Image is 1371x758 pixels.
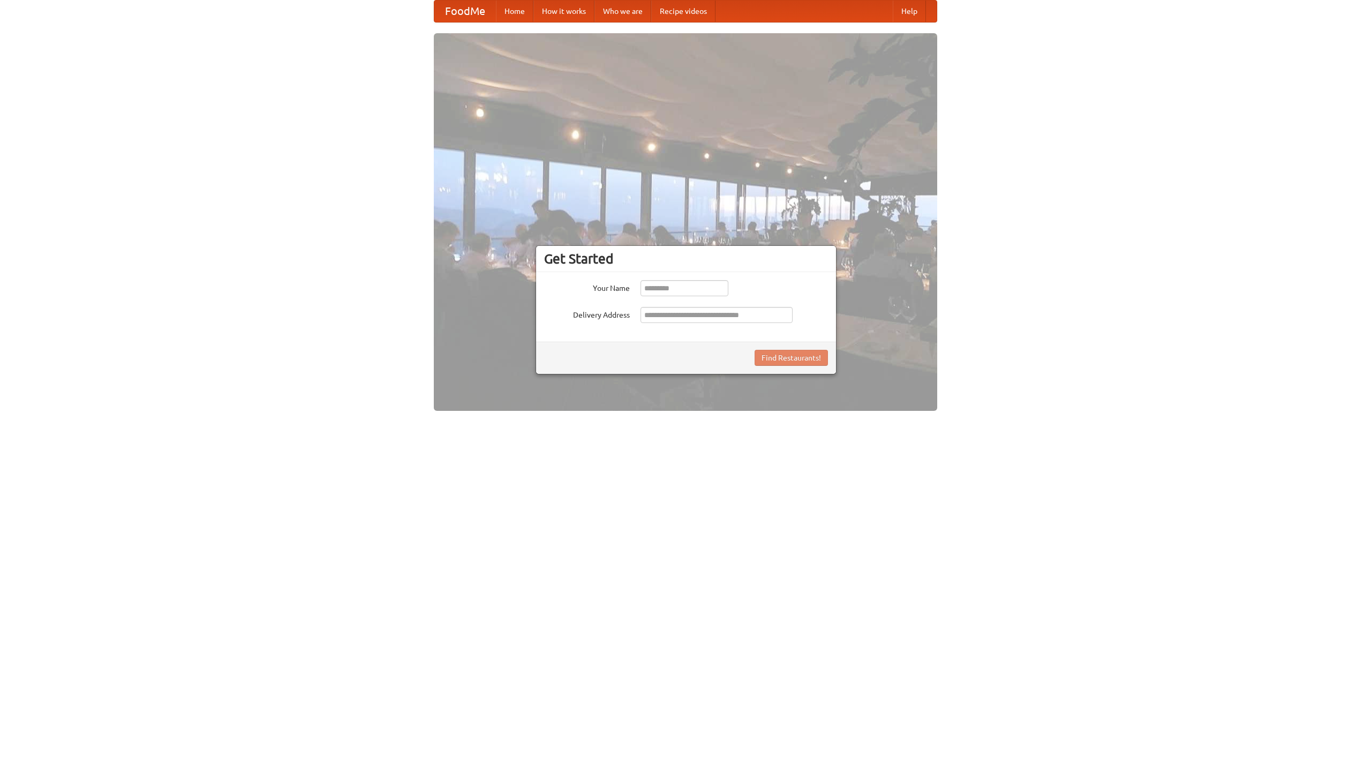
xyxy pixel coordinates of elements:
a: Who we are [594,1,651,22]
label: Your Name [544,280,630,294]
label: Delivery Address [544,307,630,320]
a: FoodMe [434,1,496,22]
button: Find Restaurants! [755,350,828,366]
a: Help [893,1,926,22]
a: Home [496,1,533,22]
a: How it works [533,1,594,22]
h3: Get Started [544,251,828,267]
a: Recipe videos [651,1,715,22]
